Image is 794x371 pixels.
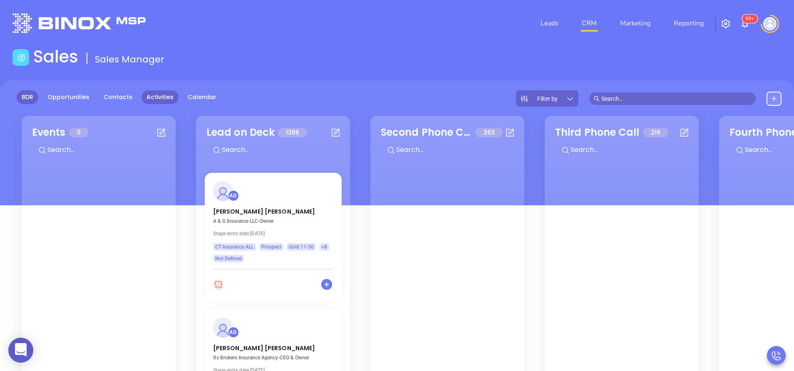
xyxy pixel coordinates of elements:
[213,231,338,237] p: Thu 10/26/2023
[213,218,338,224] p: A & G Insurance LLC - Owner
[95,53,164,66] span: Sales Manager
[32,125,66,140] div: Events
[670,15,707,32] a: Reporting
[12,13,146,33] img: logo
[578,15,600,32] a: CRM
[69,128,89,137] span: 0
[213,207,333,212] p: [PERSON_NAME] [PERSON_NAME]
[278,128,307,137] span: 1366
[205,173,342,262] a: profileAnabell Dominguez[PERSON_NAME] [PERSON_NAME] A & G Insurance LLC-OwnerStage entry date:[DA...
[99,90,137,104] a: Contacts
[183,90,221,104] a: Calendar
[47,144,171,155] input: Search...
[228,190,239,201] div: Anabell Dominguez
[213,181,233,201] img: profile
[395,144,520,155] input: Search...
[42,90,94,104] a: Opportunities
[601,94,751,103] input: Search…
[33,47,78,67] h1: Sales
[763,17,777,30] img: user
[570,144,695,155] input: Search...
[221,144,346,155] input: Search...
[721,19,731,29] img: iconSetting
[213,344,333,348] p: [PERSON_NAME] [PERSON_NAME]
[594,96,600,102] span: search
[141,90,179,104] a: Activities
[555,125,640,140] div: Third Phone Call
[742,15,757,23] sup: 100
[321,242,327,251] span: +8
[537,15,562,32] a: Leads
[213,355,338,361] p: Xs Brokers Insurance Agency - CEO & Owner
[289,242,314,251] span: Gold 11-30
[213,318,233,338] img: profile
[643,128,668,137] span: 219
[215,242,254,251] span: CT Insurance ALL
[17,90,38,104] a: BDR
[215,254,242,263] span: Not Defined
[537,96,558,102] span: Filter by
[206,125,275,140] div: Lead on Deck
[261,242,281,251] span: Prospect
[228,327,239,338] div: Anabell Dominguez
[476,128,503,137] span: 263
[740,19,750,29] img: iconNotification
[381,125,472,140] div: Second Phone Call
[617,15,654,32] a: Marketing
